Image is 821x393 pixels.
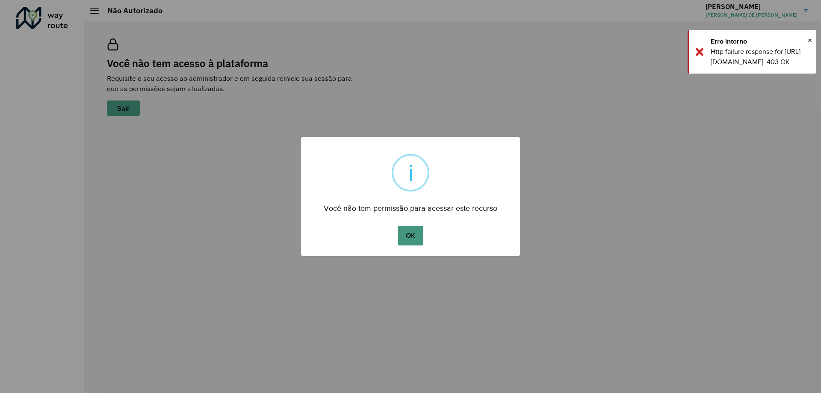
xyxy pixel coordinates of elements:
[711,36,809,47] div: Erro interno
[808,34,812,47] button: Close
[711,47,809,67] div: Http failure response for [URL][DOMAIN_NAME]: 403 OK
[408,156,413,190] div: i
[301,196,520,215] div: Você não tem permissão para acessar este recurso
[398,226,423,245] button: OK
[808,34,812,47] span: ×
